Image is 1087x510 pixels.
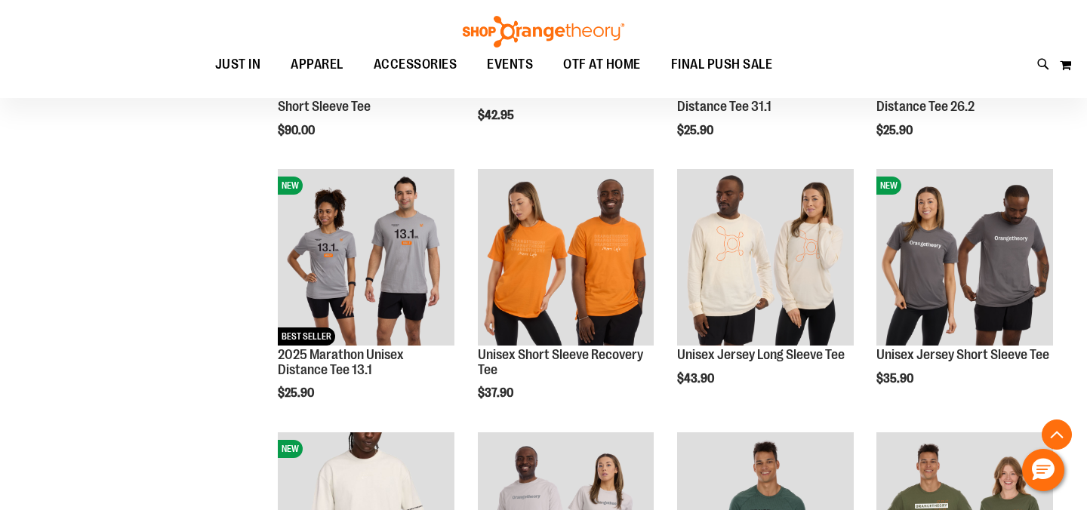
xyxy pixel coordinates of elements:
a: APPAREL [276,48,359,81]
span: FINAL PUSH SALE [671,48,773,81]
span: OTF AT HOME [563,48,641,81]
span: $25.90 [876,124,915,137]
a: 2025 Marathon Unisex Distance Tee 13.1 [278,347,404,377]
a: Unisex Short Sleeve Recovery Tee [478,347,643,377]
img: Unisex Jersey Short Sleeve Tee [876,169,1053,346]
span: APPAREL [291,48,343,81]
div: product [869,161,1061,424]
a: OTF AT HOME [548,48,656,82]
span: $43.90 [677,372,716,386]
span: $25.90 [677,124,716,137]
a: JUST IN [200,48,276,82]
a: FINAL PUSH SALE [656,48,788,82]
span: ACCESSORIES [374,48,457,81]
a: Unisex Jersey Long Sleeve Tee [677,169,854,348]
a: Unisex Short Sleeve Recovery Tee [478,169,654,348]
span: BEST SELLER [278,327,335,346]
span: $42.95 [478,109,516,122]
a: 2025 Marathon Unisex Distance Tee 13.1NEWBEST SELLER [278,169,454,348]
a: 2025 Marathon Unisex Distance Tee 31.1 [677,84,803,114]
a: Unisex Jersey Short Sleeve Tee [876,347,1049,362]
span: $90.00 [278,124,317,137]
div: product [470,161,662,438]
a: 2025 Marathon Unisex Distance Tee 26.2 [876,84,1002,114]
a: lululemon License to Train Short Sleeve Tee [278,84,421,114]
img: Unisex Short Sleeve Recovery Tee [478,169,654,346]
span: JUST IN [215,48,261,81]
span: NEW [876,177,901,195]
span: NEW [278,177,303,195]
span: $35.90 [876,372,916,386]
div: product [270,161,462,438]
span: $25.90 [278,386,316,400]
span: $37.90 [478,386,516,400]
img: Shop Orangetheory [460,16,627,48]
img: Unisex Jersey Long Sleeve Tee [677,169,854,346]
button: Hello, have a question? Let’s chat. [1022,449,1064,491]
div: product [670,161,861,424]
img: 2025 Marathon Unisex Distance Tee 13.1 [278,169,454,346]
a: Unisex Jersey Long Sleeve Tee [677,347,845,362]
span: EVENTS [487,48,533,81]
a: ACCESSORIES [359,48,473,82]
a: EVENTS [472,48,548,82]
button: Back To Top [1042,419,1072,450]
span: NEW [278,440,303,458]
a: Unisex Jersey Short Sleeve TeeNEW [876,169,1053,348]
